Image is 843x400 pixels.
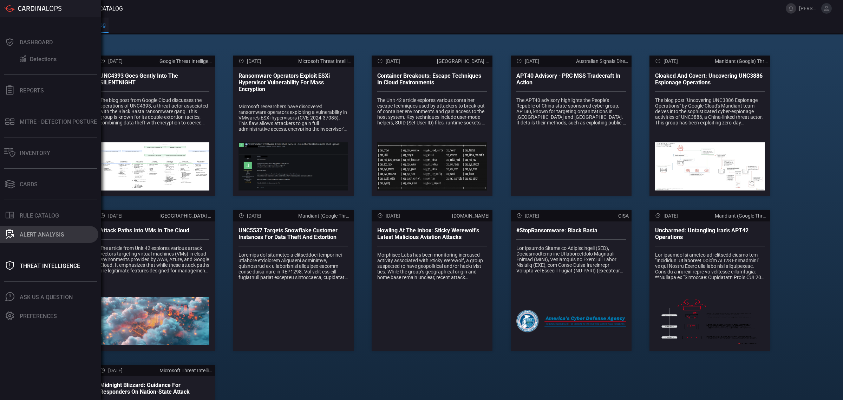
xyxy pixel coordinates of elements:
[511,210,632,351] button: [DATE]CISA#StopRansomware: Black BastaLor Ipsumdo Sitame co Adipiscingeli (SED), Doeiusmodtemp in...
[238,72,348,92] div: Ransomware operators exploit ESXi hypervisor vulnerability for mass encryption
[377,227,487,240] div: Howling at the Inbox: Sticky Werewolf's Latest Malicious Aviation Attacks
[664,213,678,219] span: [DATE]
[20,39,53,46] div: Dashboard
[108,58,123,64] span: [DATE]
[655,252,765,280] div: The attempts to access the original source for "Uncharmed: Untangling Iran's APT42 Operations" on...
[238,142,348,191] img: Threat Catalog Article
[516,297,626,345] img: Threat Catalog Article
[108,213,123,219] span: [DATE]
[30,56,57,63] div: Detections
[511,56,632,196] button: [DATE]Australian Signals DirectorateAPT40 Advisory - PRC MSS tradecraft in actionThe APT40 adviso...
[94,56,215,196] button: [DATE]Google Threat Intelligence - MandiantUNC4393 Goes Gently into the SILENTNIGHTThe blog post ...
[100,245,209,273] div: The article from Unit 42 explores various attack vectors targeting virtual machines (VMs) in clou...
[649,210,770,351] button: [DATE]Mandiant (Google Threat Intelligence)Uncharmed: Untangling Iran's APT42 OperationsLor ipsum...
[238,227,348,240] div: UNC5537 Targets Snowflake Customer Instances for Data Theft and Extortion
[377,72,487,86] div: Container Breakouts: Escape Techniques in Cloud Environments
[100,382,209,395] div: Midnight Blizzard: Guidance for responders on nation-state attack
[516,97,626,125] div: The APT40 advisory highlights the People's Republic of China state-sponsored cyber group, APT40, ...
[372,210,492,351] button: [DATE][DOMAIN_NAME]Howling at the Inbox: Sticky Werewolf's Latest Malicious Aviation AttacksMorph...
[655,142,765,191] img: Threat Catalog Article
[715,58,767,64] div: Manidant (Google) Threat Intelligence
[20,313,57,320] div: Preferences
[516,245,626,273] div: The Federal Bureau of Investigation (FBI), Cybersecurity and Infrastructure Security Agency (CISA...
[247,58,261,64] span: [DATE]
[20,212,59,219] div: Rule Catalog
[377,142,487,191] img: Threat Catalog Article
[99,5,123,12] span: Catalog
[452,213,490,219] div: morphisec.com
[100,72,209,86] div: UNC4393 Goes Gently into the SILENTNIGHT
[20,118,97,125] div: MITRE - Detection Posture
[20,87,44,94] div: Reports
[516,142,626,191] img: Threat Catalog Article
[649,56,770,196] button: [DATE]Manidant (Google) Threat IntelligenceCloaked and Covert: Uncovering UNC3886 Espionage Opera...
[377,297,487,345] img: Threat Catalog Article
[664,58,678,64] span: [DATE]
[233,210,354,351] button: [DATE]Mandiant (Google Threat Intelligence)UNC5537 Targets Snowflake Customer Instances for Data ...
[576,58,629,64] div: Australian Signals Directorate
[386,58,400,64] span: [DATE]
[100,297,209,345] img: Threat Catalog Article
[298,58,351,64] div: Microsoft Threat Intelligence
[20,294,73,301] div: Ask Us A Question
[715,213,767,219] div: Mandiant (Google Threat Intelligence)
[655,297,765,345] img: Threat Catalog Article
[100,97,209,125] div: The blog post from Google Cloud discusses the operations of UNC4393, a threat actor associated wi...
[247,213,261,219] span: [DATE]
[108,368,123,373] span: [DATE]
[618,213,629,219] div: CISA
[525,213,539,219] span: [DATE]
[20,181,38,188] div: Cards
[159,213,212,219] div: Palo Alto - Unit 42
[238,252,348,280] div: Mandiant has uncovered a significant cybercrime campaign targeting Snowflake customers, perpetrat...
[233,56,354,196] button: [DATE]Microsoft Threat IntelligenceRansomware operators exploit ESXi hypervisor vulnerability for...
[655,227,765,240] div: Uncharmed: Untangling Iran's APT42 Operations
[525,58,539,64] span: [DATE]
[159,368,212,373] div: Microsoft Threat Intelligence
[386,213,400,219] span: [DATE]
[655,72,765,86] div: Cloaked and Covert: Uncovering UNC3886 Espionage Operations
[20,150,50,156] div: Inventory
[298,213,351,219] div: Mandiant (Google Threat Intelligence)
[100,142,209,191] img: Threat Catalog Article
[238,104,348,131] div: Microsoft researchers have discovered ransomware operators exploiting a vulnerability in VMware's...
[377,97,487,125] div: The Unit 42 article explores various container escape techniques used by attackers to break out o...
[238,297,348,345] img: Threat Catalog Article
[94,210,215,351] button: [DATE][GEOGRAPHIC_DATA] - Unit 42Attack Paths Into VMs in the CloudThe article from Unit 42 explo...
[20,231,64,238] div: ALERT ANALYSIS
[20,263,80,269] div: Threat Intelligence
[159,58,212,64] div: Google Threat Intelligence - Mandiant
[799,6,818,11] span: [PERSON_NAME][EMAIL_ADDRESS][DOMAIN_NAME]
[100,227,209,234] div: Attack Paths Into VMs in the Cloud
[655,97,765,125] div: The blog post "Uncovering UNC3886 Espionage Operations" by Google Cloud's Mandiant team delves in...
[372,56,492,196] button: [DATE][GEOGRAPHIC_DATA] - Unit 42Container Breakouts: Escape Techniques in Cloud EnvironmentsThe ...
[516,72,626,86] div: APT40 Advisory - PRC MSS tradecraft in action
[377,252,487,280] div: Morphisec Labs has been monitoring increased activity associated with Sticky Werewolf, a group su...
[437,58,490,64] div: Palo Alto - Unit 42
[516,227,626,234] div: #StopRansomware: Black Basta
